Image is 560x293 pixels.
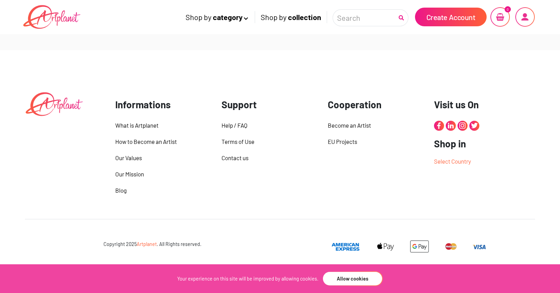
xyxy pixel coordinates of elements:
a: Contact us [222,153,317,163]
div: Visit us On [434,99,530,110]
a: What is Artplanet [115,121,211,130]
span: Shop by [255,11,327,23]
a: EU Projects [328,137,424,146]
div: Cooperation [328,99,424,110]
a: Help / FAQ [222,121,317,130]
button: Allow cookies [322,271,383,286]
span: Create Account [426,12,476,21]
a: Our Values [115,153,211,163]
div: Informations [115,99,211,110]
div: Copyright 2025 . All Rights reserved. [30,240,275,248]
div: Shop in [434,138,530,149]
a: Select Country [434,158,471,165]
a: Blog [115,186,211,195]
a: category [213,12,249,21]
span: Artplanet [137,241,157,247]
span: Shop by [180,11,255,23]
div: Support [222,99,317,110]
img: cartnew.png [490,7,510,27]
a: Create Account [415,8,487,26]
img: Artplanet logo [22,4,81,29]
a: Become an Artist [328,121,424,130]
a: How to Become an Artist [115,137,211,146]
a: Terms of Use [222,137,317,146]
span: Your experience on this site will be improved by allowing cookies. [177,276,318,282]
a: Our Mission [115,170,211,179]
span: 0 [505,6,511,12]
img: profile.png [515,7,535,27]
a: collection [288,12,321,21]
input: Search [333,9,395,26]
